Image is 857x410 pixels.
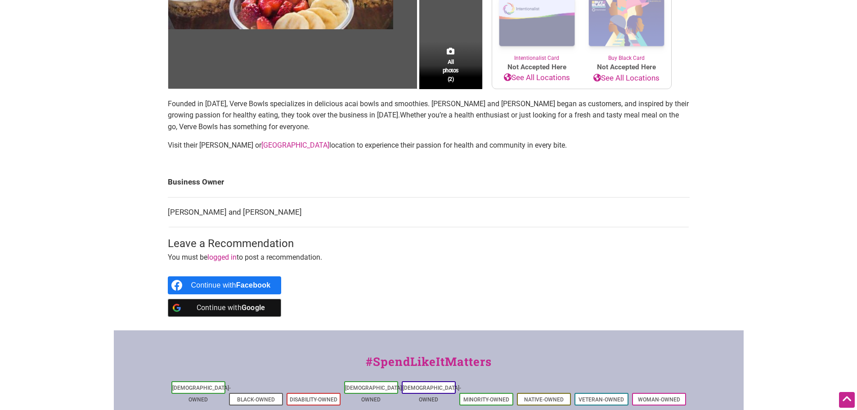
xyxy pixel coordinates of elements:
span: Not Accepted Here [582,62,671,72]
a: Disability-Owned [290,396,337,403]
a: [DEMOGRAPHIC_DATA]-Owned [172,385,231,403]
div: Scroll Back to Top [839,392,855,408]
p: Founded in [DATE], Verve Bowls specializes in delicious acai bowls and smoothies. [PERSON_NAME] a... [168,98,690,133]
h3: Leave a Recommendation [168,236,690,252]
div: #SpendLikeItMatters [114,353,744,379]
a: [DEMOGRAPHIC_DATA]-Owned [345,385,404,403]
b: Google [242,303,265,312]
div: Continue with [191,276,271,294]
p: You must be to post a recommendation. [168,252,690,263]
a: [DEMOGRAPHIC_DATA]-Owned [403,385,461,403]
a: Continue with <b>Google</b> [168,299,282,317]
span: All photos (2) [443,58,459,83]
a: See All Locations [582,72,671,84]
div: Continue with [191,299,271,317]
a: Continue with <b>Facebook</b> [168,276,282,294]
a: [GEOGRAPHIC_DATA] [261,141,329,149]
span: Whether you’re a health enthusiast or just looking for a fresh and tasty meal meal on the go, Ver... [168,111,679,131]
p: Visit their [PERSON_NAME] or location to experience their passion for health and community in eve... [168,140,690,151]
a: Black-Owned [237,396,275,403]
a: See All Locations [492,72,582,84]
span: Not Accepted Here [492,62,582,72]
td: Business Owner [168,167,690,197]
a: Woman-Owned [638,396,680,403]
a: Native-Owned [524,396,564,403]
a: Veteran-Owned [579,396,624,403]
b: Facebook [236,281,271,289]
td: [PERSON_NAME] and [PERSON_NAME] [168,197,690,227]
a: logged in [207,253,237,261]
a: Minority-Owned [463,396,509,403]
